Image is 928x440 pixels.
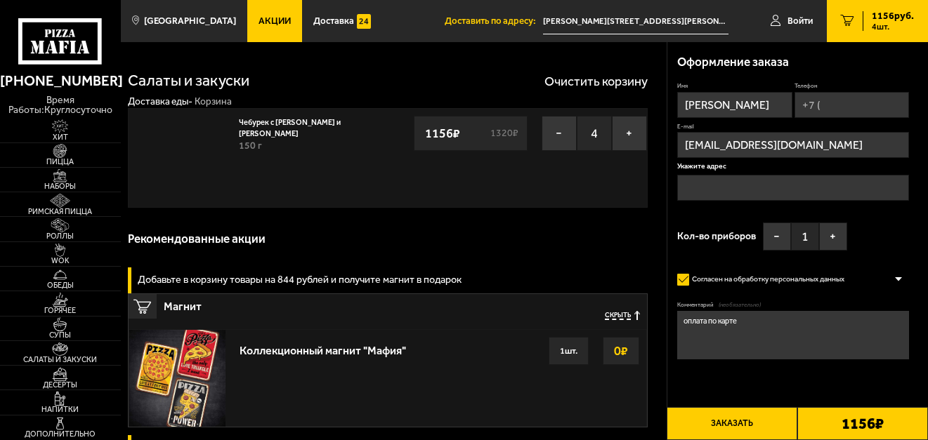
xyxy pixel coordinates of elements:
h3: Рекомендованные акции [128,233,266,245]
input: Ваш адрес доставки [543,8,728,34]
input: Имя [677,92,792,118]
div: Коллекционный магнит "Мафия" [240,337,406,357]
p: Укажите адрес [677,163,909,170]
span: 1156 руб. [872,11,914,21]
span: Кол-во приборов [677,232,756,241]
img: 15daf4d41897b9f0e9f617042186c801.svg [357,14,372,29]
label: Имя [677,82,792,91]
span: 4 [577,116,612,151]
input: +7 ( [795,92,910,118]
button: − [763,222,791,251]
b: 1156 ₽ [842,416,884,432]
button: + [612,116,647,151]
button: Очистить корзину [544,75,648,88]
button: Заказать [667,407,797,440]
div: 1 шт. [549,337,589,365]
h3: Добавьте в корзину товары на 844 рублей и получите магнит в подарок [138,275,462,285]
button: − [542,116,577,151]
label: Согласен на обработку персональных данных [677,270,854,290]
a: Чебурек с [PERSON_NAME] и [PERSON_NAME] [239,115,341,138]
button: + [819,222,847,251]
a: Коллекционный магнит "Мафия"0₽1шт. [129,329,648,427]
label: Телефон [795,82,910,91]
span: 4 шт. [872,22,914,31]
span: Скрыть [605,311,631,321]
h3: Оформление заказа [677,56,789,68]
span: 1 [791,222,819,251]
s: 1320 ₽ [489,128,520,138]
strong: 1156 ₽ [421,120,464,147]
h1: Салаты и закуски [128,73,249,88]
label: E-mail [677,123,909,131]
span: Магнит [164,294,475,312]
input: @ [677,132,909,158]
strong: 0 ₽ [610,338,632,364]
span: 150 г [239,140,262,152]
span: Акции [259,16,291,25]
div: Корзина [195,95,232,108]
span: Доставка [313,16,354,25]
a: Доставка еды- [128,95,192,107]
span: [GEOGRAPHIC_DATA] [144,16,236,25]
span: Войти [788,16,813,25]
span: (необязательно) [719,301,761,309]
button: Скрыть [605,311,640,321]
span: Доставить по адресу: [445,16,543,25]
label: Комментарий [677,301,909,309]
